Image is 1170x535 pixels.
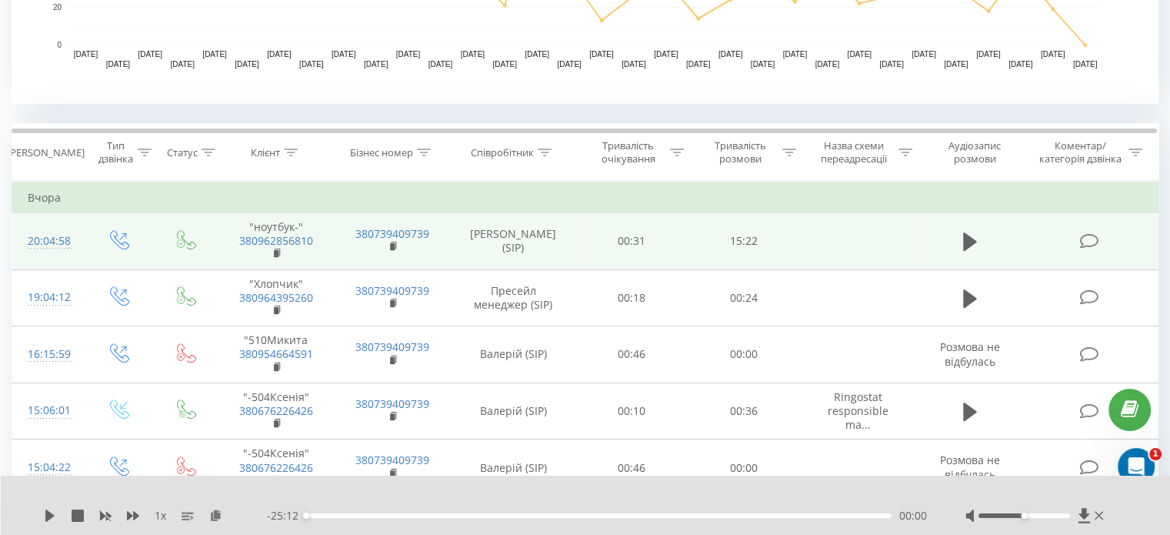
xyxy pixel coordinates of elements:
[239,290,313,305] a: 380964395260
[218,383,334,440] td: "-504Ксенія"
[235,60,259,69] text: [DATE]
[28,339,68,369] div: 16:15:59
[847,50,872,59] text: [DATE]
[218,213,334,270] td: "ноутбук-"
[576,440,688,497] td: 00:46
[783,50,808,59] text: [DATE]
[396,50,421,59] text: [DATE]
[702,139,778,166] div: Тривалість розмови
[471,146,534,159] div: Співробітник
[355,453,429,467] a: 380739409739
[202,50,227,59] text: [DATE]
[718,50,743,59] text: [DATE]
[930,139,1020,166] div: Аудіозапис розмови
[1073,60,1098,69] text: [DATE]
[589,50,614,59] text: [DATE]
[170,60,195,69] text: [DATE]
[97,139,133,166] div: Тип дзвінка
[879,60,904,69] text: [DATE]
[976,50,1001,59] text: [DATE]
[239,403,313,418] a: 380676226426
[355,283,429,298] a: 380739409739
[814,139,895,166] div: Назва схеми переадресації
[576,213,688,270] td: 00:31
[654,50,678,59] text: [DATE]
[155,508,166,523] span: 1 x
[688,269,799,326] td: 00:24
[940,453,1000,481] span: Розмова не відбулась
[303,513,309,519] div: Accessibility label
[1149,448,1162,460] span: 1
[940,339,1000,368] span: Розмова не відбулась
[912,50,936,59] text: [DATE]
[688,440,799,497] td: 00:00
[218,326,334,383] td: "510Микита
[576,326,688,383] td: 00:46
[688,213,799,270] td: 15:22
[828,390,888,432] span: Ringostat responsible ma...
[355,226,429,241] a: 380739409739
[1041,50,1065,59] text: [DATE]
[28,226,68,256] div: 20:04:58
[451,440,576,497] td: Валерій (SIP)
[451,383,576,440] td: Валерій (SIP)
[428,60,453,69] text: [DATE]
[239,460,313,475] a: 380676226426
[899,508,927,523] span: 00:00
[332,50,356,59] text: [DATE]
[218,440,334,497] td: "-504Ксенія"
[815,60,840,69] text: [DATE]
[138,50,163,59] text: [DATE]
[251,146,280,159] div: Клієнт
[299,60,324,69] text: [DATE]
[239,346,313,361] a: 380954664591
[688,383,799,440] td: 00:36
[7,146,85,159] div: [PERSON_NAME]
[28,453,68,483] div: 15:04:22
[1008,60,1033,69] text: [DATE]
[576,383,688,440] td: 00:10
[167,146,198,159] div: Статус
[451,326,576,383] td: Валерій (SIP)
[525,50,549,59] text: [DATE]
[28,283,68,313] div: 19:04:12
[622,60,646,69] text: [DATE]
[57,41,62,49] text: 0
[218,269,334,326] td: "Хлопчик"
[1035,139,1125,166] div: Коментар/категорія дзвінка
[364,60,388,69] text: [DATE]
[461,50,485,59] text: [DATE]
[751,60,775,69] text: [DATE]
[74,50,98,59] text: [DATE]
[944,60,968,69] text: [DATE]
[688,326,799,383] td: 00:00
[267,50,292,59] text: [DATE]
[239,233,313,248] a: 380962856810
[576,269,688,326] td: 00:18
[1118,448,1155,485] iframe: Intercom live chat
[451,213,576,270] td: [PERSON_NAME] (SIP)
[12,182,1158,213] td: Вчора
[355,339,429,354] a: 380739409739
[28,396,68,426] div: 15:06:01
[557,60,582,69] text: [DATE]
[350,146,413,159] div: Бізнес номер
[492,60,517,69] text: [DATE]
[1021,513,1027,519] div: Accessibility label
[267,508,306,523] span: - 25:12
[53,3,62,12] text: 20
[686,60,711,69] text: [DATE]
[451,269,576,326] td: Пресейл менеджер (SIP)
[106,60,131,69] text: [DATE]
[590,139,667,166] div: Тривалість очікування
[355,396,429,411] a: 380739409739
